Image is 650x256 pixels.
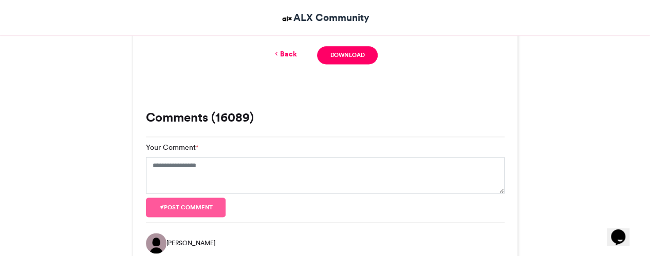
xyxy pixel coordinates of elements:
a: Back [272,49,296,60]
iframe: chat widget [607,215,640,246]
img: ALX Community [281,12,293,25]
button: Post comment [146,198,226,217]
span: [PERSON_NAME] [166,239,215,248]
img: Chinyere [146,233,166,253]
label: Your Comment [146,142,198,153]
a: Download [317,46,377,64]
a: ALX Community [281,10,369,25]
h3: Comments (16089) [146,111,505,124]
